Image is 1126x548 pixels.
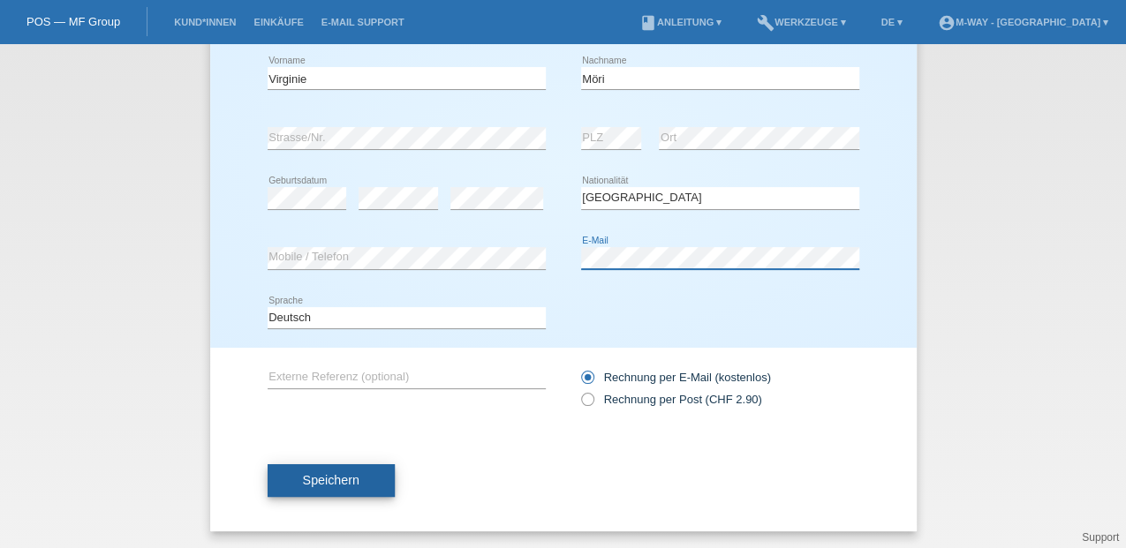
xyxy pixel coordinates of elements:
span: Speichern [303,473,359,487]
i: build [757,14,775,32]
a: bookAnleitung ▾ [631,17,730,27]
label: Rechnung per E-Mail (kostenlos) [581,371,771,384]
a: DE ▾ [873,17,911,27]
button: Speichern [268,464,395,498]
a: account_circlem-way - [GEOGRAPHIC_DATA] ▾ [929,17,1117,27]
input: Rechnung per E-Mail (kostenlos) [581,371,593,393]
a: Support [1082,531,1119,544]
i: book [639,14,657,32]
a: E-Mail Support [313,17,413,27]
a: Kund*innen [165,17,245,27]
a: buildWerkzeuge ▾ [748,17,855,27]
input: Rechnung per Post (CHF 2.90) [581,393,593,415]
i: account_circle [938,14,956,32]
a: Einkäufe [245,17,312,27]
label: Rechnung per Post (CHF 2.90) [581,393,762,406]
a: POS — MF Group [26,15,120,28]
